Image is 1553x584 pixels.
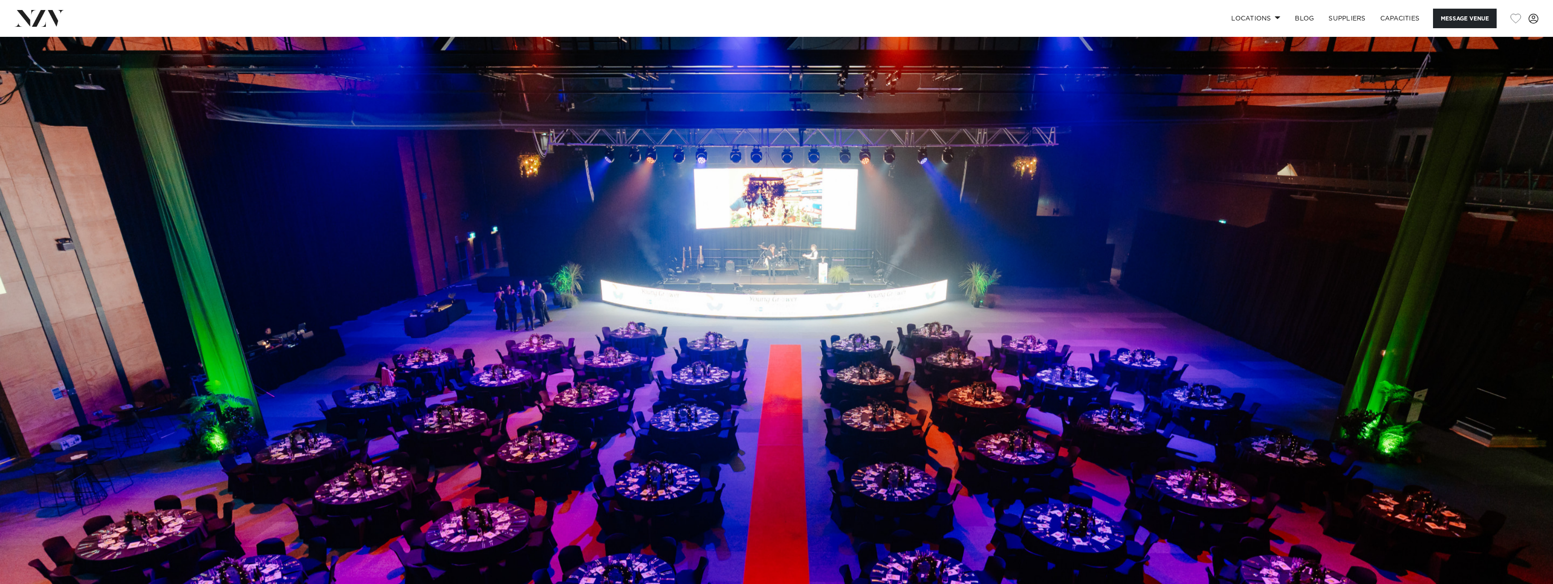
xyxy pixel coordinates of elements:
a: Locations [1224,9,1288,28]
button: Message Venue [1433,9,1497,28]
a: Capacities [1373,9,1427,28]
img: nzv-logo.png [15,10,64,26]
a: SUPPLIERS [1321,9,1373,28]
a: BLOG [1288,9,1321,28]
